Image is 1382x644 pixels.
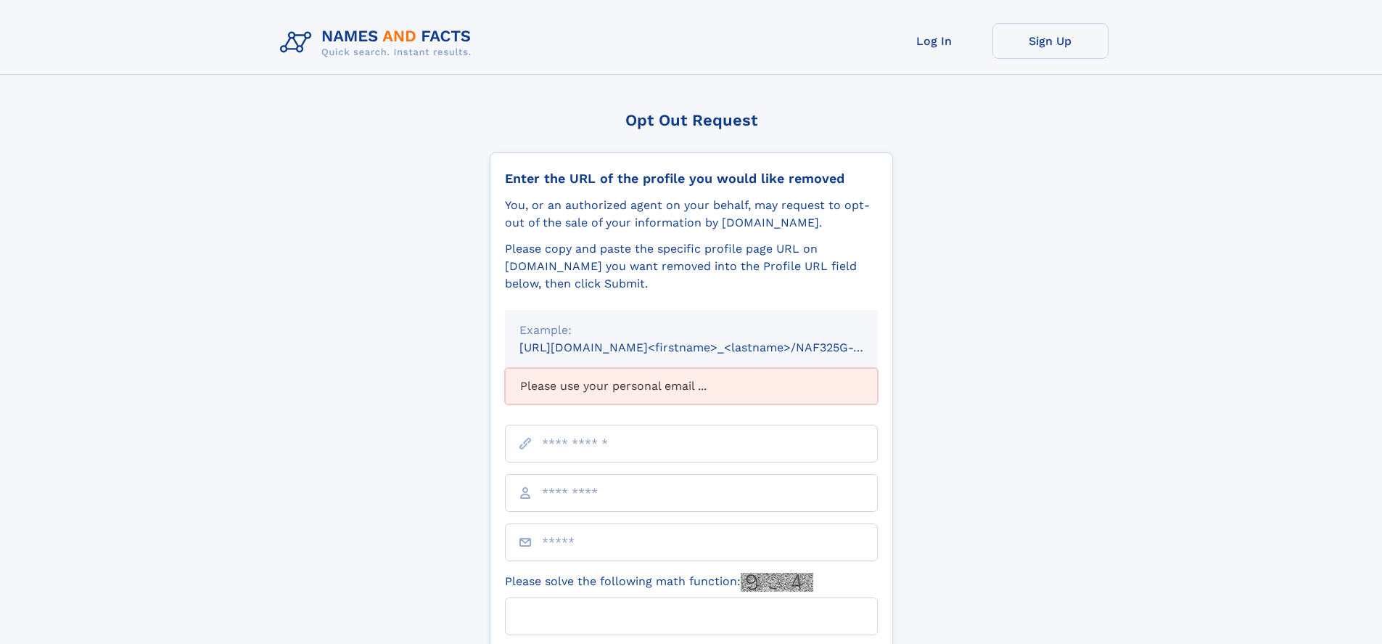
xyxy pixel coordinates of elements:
a: Log In [876,23,992,59]
div: Opt Out Request [490,111,893,129]
label: Please solve the following math function: [505,573,813,592]
div: You, or an authorized agent on your behalf, may request to opt-out of the sale of your informatio... [505,197,878,232]
a: Sign Up [992,23,1109,59]
div: Example: [519,322,863,339]
img: Logo Names and Facts [274,23,483,62]
small: [URL][DOMAIN_NAME]<firstname>_<lastname>/NAF325G-xxxxxxxx [519,341,905,354]
div: Please use your personal email ... [505,368,878,404]
div: Enter the URL of the profile you would like removed [505,171,878,187]
div: Please copy and paste the specific profile page URL on [DOMAIN_NAME] you want removed into the Pr... [505,240,878,293]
